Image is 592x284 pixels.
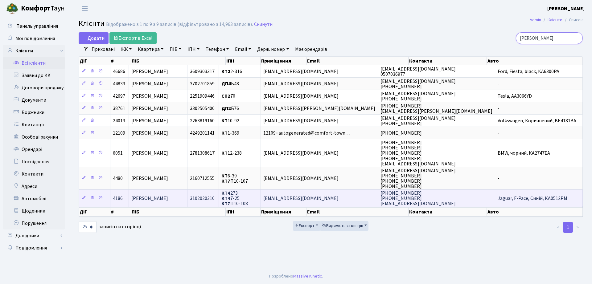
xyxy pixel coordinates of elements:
[131,207,226,217] th: ПІБ
[293,221,320,231] button: Експорт
[3,106,65,119] a: Боржники
[221,150,242,157] span: 12-238
[294,223,314,229] span: Експорт
[498,117,576,124] span: Volkswagen, Коричневий, BE4181BA
[221,105,231,112] b: ДП2
[77,3,92,14] button: Переключити навігацію
[261,57,306,65] th: Приміщення
[3,217,65,229] a: Порушення
[263,150,339,157] span: [EMAIL_ADDRESS][DOMAIN_NAME]
[131,68,168,75] span: [PERSON_NAME]
[520,14,592,26] nav: breadcrumb
[380,78,456,90] span: [EMAIL_ADDRESS][DOMAIN_NAME] [PHONE_NUMBER]
[190,80,215,87] span: 3702701859
[131,195,168,202] span: [PERSON_NAME]
[190,175,215,182] span: 2160712555
[221,172,248,185] span: 6-39 П10-107
[221,172,228,179] b: КТ
[562,17,583,23] li: Список
[190,93,215,99] span: 2251909446
[3,242,65,254] a: Повідомлення
[3,180,65,193] a: Адреси
[263,68,339,75] span: [EMAIL_ADDRESS][DOMAIN_NAME]
[563,222,573,233] a: 1
[380,90,456,102] span: [EMAIL_ADDRESS][DOMAIN_NAME] [PHONE_NUMBER]
[498,195,567,202] span: Jaguar, F-Pace, Синій, КА0512РМ
[190,68,215,75] span: 3609303317
[380,130,422,136] span: [PHONE_NUMBER]
[221,190,230,197] b: КТ4
[113,117,125,124] span: 24013
[6,2,18,15] img: logo.png
[530,17,541,23] a: Admin
[380,103,492,115] span: [PHONE_NUMBER] [EMAIL_ADDRESS][PERSON_NAME][DOMAIN_NAME]
[113,130,125,136] span: 12109
[3,131,65,143] a: Особові рахунки
[131,93,168,99] span: [PERSON_NAME]
[190,130,215,136] span: 4249201141
[409,57,487,65] th: Контакти
[221,68,242,75] span: 2-316
[293,273,322,279] a: Massive Kinetic
[380,66,456,78] span: [EMAIL_ADDRESS][DOMAIN_NAME] 0507036977
[16,23,58,30] span: Панель управління
[498,80,499,87] span: -
[320,221,368,231] button: Видимість стовпців
[79,57,110,65] th: Дії
[118,44,134,55] a: ЖК
[380,167,456,190] span: [EMAIL_ADDRESS][DOMAIN_NAME] [PHONE_NUMBER] [PHONE_NUMBER] [PHONE_NUMBER]
[113,195,123,202] span: 4186
[487,207,583,217] th: Авто
[3,94,65,106] a: Документи
[221,80,231,87] b: ДП4
[3,82,65,94] a: Договори продажу
[131,57,226,65] th: ПІБ
[167,44,184,55] a: ПІБ
[221,105,239,112] span: Б76
[221,93,235,99] span: 70
[190,105,215,112] span: 3302505400
[221,178,230,185] b: КТ7
[89,44,117,55] a: Приховані
[380,115,456,127] span: [EMAIL_ADDRESS][DOMAIN_NAME] [PHONE_NUMBER]
[232,44,253,55] a: Email
[113,175,123,182] span: 4480
[498,130,499,136] span: -
[131,117,168,124] span: [PERSON_NAME]
[3,32,65,45] a: Мої повідомлення
[380,139,456,167] span: [PHONE_NUMBER] [PHONE_NUMBER] [PHONE_NUMBER] [PHONE_NUMBER] [EMAIL_ADDRESS][DOMAIN_NAME]
[498,150,550,157] span: BMW, чорний, КА2747ЕА
[106,22,253,27] div: Відображено з 1 по 9 з 9 записів (відфільтровано з 14,963 записів).
[113,80,125,87] span: 44833
[3,143,65,156] a: Орендарі
[322,223,363,229] span: Видимість стовпців
[3,45,65,57] a: Клієнти
[263,175,339,182] span: [EMAIL_ADDRESS][DOMAIN_NAME]
[203,44,231,55] a: Телефон
[221,130,239,136] span: 1-369
[487,57,583,65] th: Авто
[79,32,109,44] a: Додати
[226,57,261,65] th: ІПН
[498,175,499,182] span: -
[190,195,215,202] span: 3102020310
[293,44,330,55] a: Має орендарів
[306,57,409,65] th: Email
[548,17,562,23] a: Клієнти
[221,80,239,87] span: Б48
[79,221,97,233] select: записів на сторінці
[221,93,230,99] b: СП2
[83,35,105,42] span: Додати
[110,57,131,65] th: #
[3,57,65,69] a: Всі клієнти
[269,273,323,280] div: Розроблено .
[380,190,456,207] span: [PHONE_NUMBER] [PHONE_NUMBER] [EMAIL_ADDRESS][DOMAIN_NAME]
[221,117,239,124] span: 10-92
[409,207,487,217] th: Контакти
[221,130,228,136] b: КТ
[131,130,168,136] span: [PERSON_NAME]
[79,207,110,217] th: Дії
[221,201,230,207] b: КТ7
[263,105,375,112] span: [EMAIL_ADDRESS][PERSON_NAME][DOMAIN_NAME]
[79,221,141,233] label: записів на сторінці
